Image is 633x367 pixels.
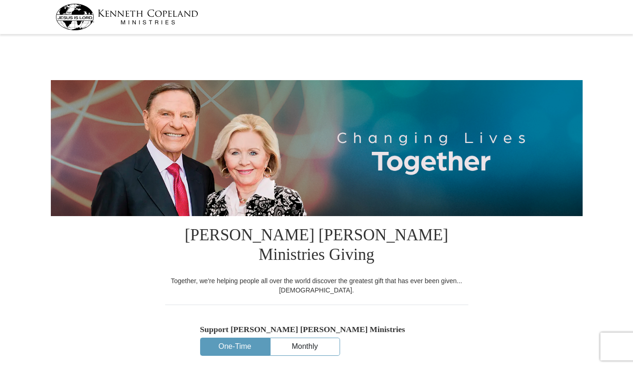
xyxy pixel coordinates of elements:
[200,325,433,334] h5: Support [PERSON_NAME] [PERSON_NAME] Ministries
[165,276,468,295] div: Together, we're helping people all over the world discover the greatest gift that has ever been g...
[165,216,468,276] h1: [PERSON_NAME] [PERSON_NAME] Ministries Giving
[56,4,198,30] img: kcm-header-logo.svg
[201,338,270,355] button: One-Time
[271,338,340,355] button: Monthly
